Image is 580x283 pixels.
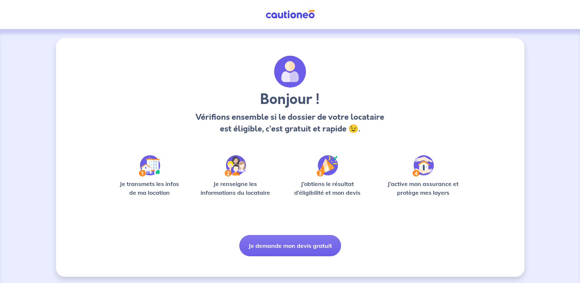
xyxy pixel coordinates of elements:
button: Je demande mon devis gratuit [239,235,341,256]
img: /static/bfff1cf634d835d9112899e6a3df1a5d/Step-4.svg [412,155,434,176]
p: Je renseigne les informations du locataire [196,179,275,197]
img: archivate [274,56,306,88]
p: J’obtiens le résultat d’éligibilité et mon devis [286,179,369,197]
p: Je transmets les infos de ma location [115,179,184,197]
h3: Bonjour ! [194,91,386,108]
img: /static/c0a346edaed446bb123850d2d04ad552/Step-2.svg [225,155,246,176]
p: Vérifions ensemble si le dossier de votre locataire est éligible, c’est gratuit et rapide 😉. [194,111,386,135]
img: /static/90a569abe86eec82015bcaae536bd8e6/Step-1.svg [139,155,160,176]
p: J’active mon assurance et protège mes loyers [381,179,466,197]
img: /static/f3e743aab9439237c3e2196e4328bba9/Step-3.svg [317,155,338,176]
img: Cautioneo [263,10,318,19]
